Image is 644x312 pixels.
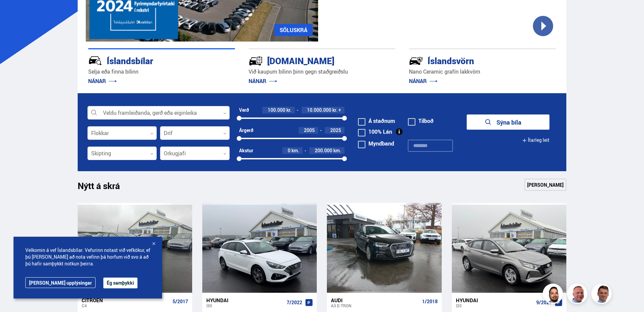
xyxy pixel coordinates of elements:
span: 2005 [304,127,315,133]
span: 1/2018 [422,299,438,304]
span: Velkomin á vef Íslandsbílar. Vefurinn notast við vefkökur, ef þú [PERSON_NAME] að nota vefinn þá ... [25,247,150,267]
span: km. [333,148,341,153]
div: Citroen [82,297,170,303]
button: Opna LiveChat spjallviðmót [5,3,26,23]
div: i20 [456,303,534,308]
span: + [338,107,341,113]
img: FbJEzSuNWCJXmdc-.webp [592,285,613,305]
span: 5/2017 [173,299,188,304]
div: A3 E-TRON [331,303,419,308]
div: Íslandsvörn [409,54,532,66]
img: nhp88E3Fdnt1Opn2.png [544,285,564,305]
a: [PERSON_NAME] [524,179,566,191]
span: kr. [286,107,291,113]
span: km. [291,148,299,153]
div: Íslandsbílar [88,54,211,66]
label: Myndband [358,141,394,146]
a: NÁNAR [88,77,117,85]
div: i30 [206,303,284,308]
div: Hyundai [456,297,534,303]
h1: Nýtt á skrá [78,181,132,195]
span: 2025 [330,127,341,133]
a: SÖLUSKRÁ [274,24,313,36]
a: [PERSON_NAME] upplýsingar [25,277,96,288]
div: Verð [239,107,249,113]
img: -Svtn6bYgwAsiwNX.svg [409,54,423,68]
img: siFngHWaQ9KaOqBr.png [568,285,588,305]
div: Audi [331,297,419,303]
a: NÁNAR [409,77,438,85]
img: JRvxyua_JYH6wB4c.svg [88,54,102,68]
span: 10.000.000 [307,107,331,113]
a: NÁNAR [249,77,277,85]
button: Ítarleg leit [522,133,549,148]
div: C4 [82,303,170,308]
span: 9/2021 [536,300,552,305]
label: Á staðnum [358,118,395,124]
button: Ég samþykki [103,278,137,288]
label: 100% Lán [358,129,392,134]
span: 200.000 [315,147,332,154]
span: 100.000 [268,107,285,113]
div: Hyundai [206,297,284,303]
span: 7/2022 [287,300,302,305]
div: Árgerð [239,128,253,133]
p: Selja eða finna bílinn [88,68,235,76]
button: Sýna bíla [467,114,549,130]
div: [DOMAIN_NAME] [249,54,371,66]
span: 0 [288,147,290,154]
img: tr5P-W3DuiFaO7aO.svg [249,54,263,68]
p: Við kaupum bílinn þinn gegn staðgreiðslu [249,68,395,76]
span: kr. [332,107,337,113]
div: Akstur [239,148,253,153]
p: Nano Ceramic grafín lakkvörn [409,68,556,76]
label: Tilboð [408,118,434,124]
